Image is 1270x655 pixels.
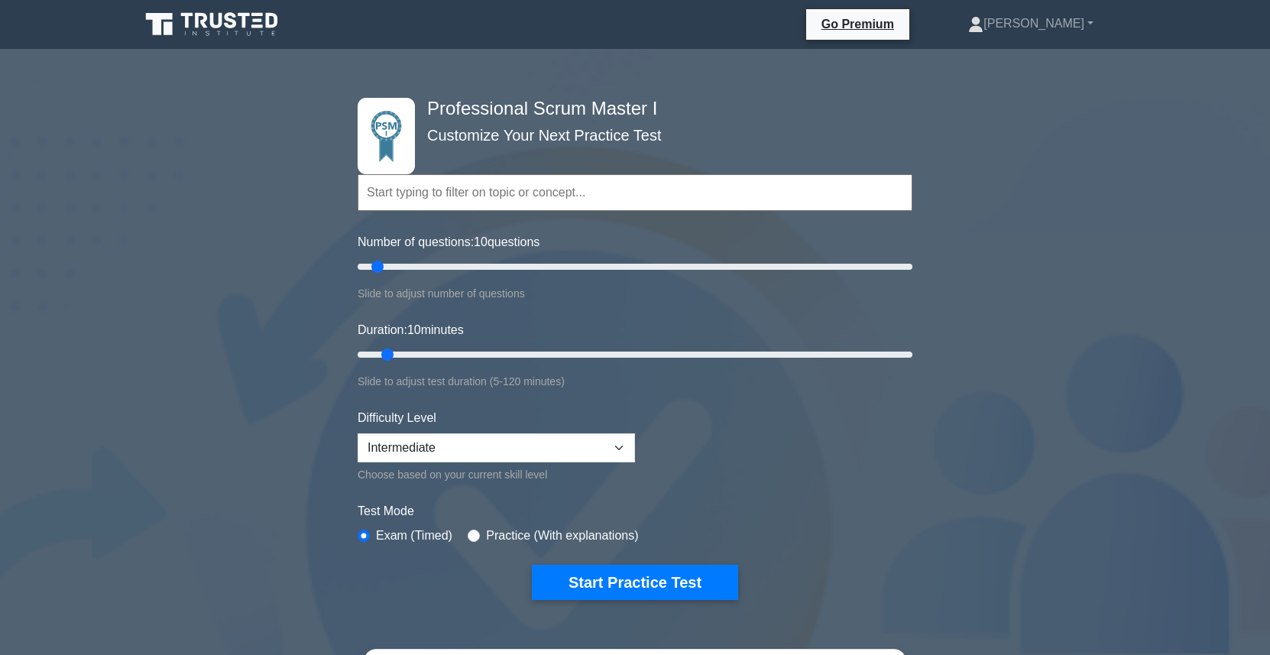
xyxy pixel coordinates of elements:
[358,502,912,520] label: Test Mode
[358,233,539,251] label: Number of questions: questions
[812,15,903,34] a: Go Premium
[532,565,738,600] button: Start Practice Test
[421,98,837,120] h4: Professional Scrum Master I
[376,527,452,545] label: Exam (Timed)
[486,527,638,545] label: Practice (With explanations)
[407,323,421,336] span: 10
[358,465,635,484] div: Choose based on your current skill level
[358,372,912,391] div: Slide to adjust test duration (5-120 minutes)
[358,284,912,303] div: Slide to adjust number of questions
[358,409,436,427] label: Difficulty Level
[358,321,464,339] label: Duration: minutes
[931,8,1130,39] a: [PERSON_NAME]
[474,235,488,248] span: 10
[358,174,912,211] input: Start typing to filter on topic or concept...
